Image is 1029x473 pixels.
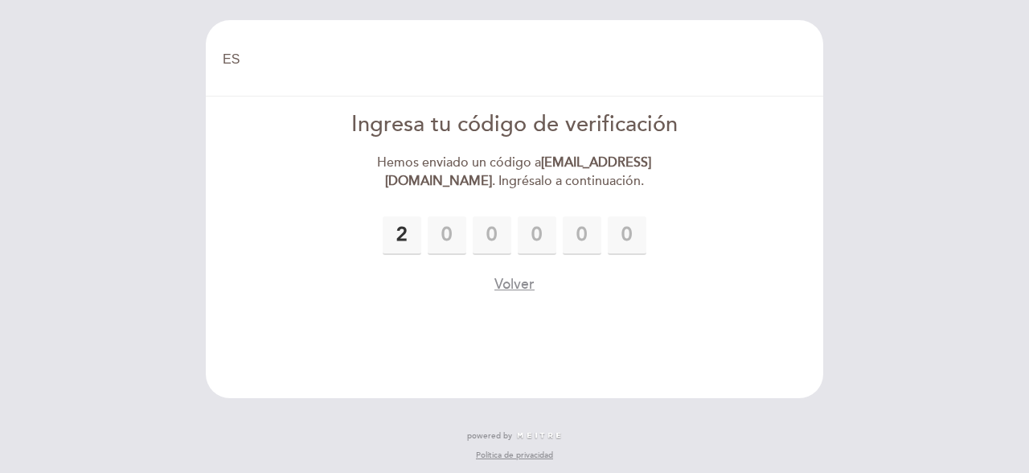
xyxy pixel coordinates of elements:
[330,154,699,191] div: Hemos enviado un código a . Ingrésalo a continuación.
[428,216,466,255] input: 0
[467,430,512,442] span: powered by
[383,216,421,255] input: 0
[516,432,562,440] img: MEITRE
[385,154,652,189] strong: [EMAIL_ADDRESS][DOMAIN_NAME]
[518,216,556,255] input: 0
[608,216,646,255] input: 0
[467,430,562,442] a: powered by
[330,109,699,141] div: Ingresa tu código de verificación
[473,216,511,255] input: 0
[563,216,601,255] input: 0
[476,450,553,461] a: Política de privacidad
[494,274,535,294] button: Volver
